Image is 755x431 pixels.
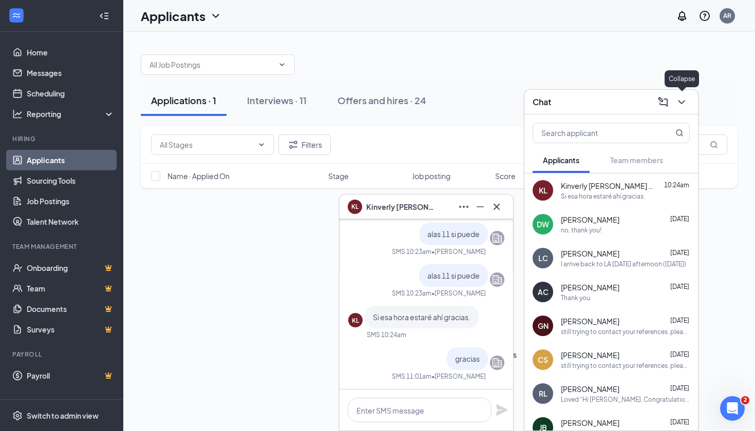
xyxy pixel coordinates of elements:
[723,11,731,20] div: AR
[741,396,749,404] span: 2
[27,109,115,119] div: Reporting
[673,94,690,110] button: ChevronDown
[495,171,516,181] span: Score
[27,150,115,170] a: Applicants
[710,141,718,149] svg: MagnifyingGlass
[373,312,470,322] span: Si esa hora estaré ahí gracias.
[665,70,699,87] div: Collapse
[538,321,549,331] div: GN
[561,282,619,292] span: [PERSON_NAME]
[538,253,548,263] div: LC
[12,109,23,119] svg: Analysis
[287,139,299,151] svg: Filter
[456,199,472,215] button: Ellipses
[561,192,645,201] div: Si esa hora estaré ahí gracias.
[160,139,253,150] input: All Stages
[561,350,619,360] span: [PERSON_NAME]
[474,201,486,213] svg: Minimize
[539,185,548,195] div: KL
[431,372,486,381] span: • [PERSON_NAME]
[167,171,230,181] span: Name · Applied On
[27,170,115,191] a: Sourcing Tools
[490,201,503,213] svg: Cross
[11,10,22,21] svg: WorkstreamLogo
[141,7,205,25] h1: Applicants
[27,63,115,83] a: Messages
[27,299,115,319] a: DocumentsCrown
[670,249,689,257] span: [DATE]
[337,94,426,107] div: Offers and hires · 24
[538,355,548,365] div: CS
[491,273,503,286] svg: Company
[561,418,619,428] span: [PERSON_NAME]
[278,61,286,69] svg: ChevronDown
[533,96,551,108] h3: Chat
[670,418,689,426] span: [DATE]
[664,181,689,189] span: 10:24am
[561,260,686,268] div: I arrive back to LA [DATE] afternoon ([DATE])
[561,316,619,326] span: [PERSON_NAME]
[675,129,684,137] svg: MagnifyingGlass
[366,201,438,212] span: Kinverly [PERSON_NAME] [PERSON_NAME]
[27,42,115,63] a: Home
[12,134,112,143] div: Hiring
[561,293,590,302] div: Thank you
[670,283,689,290] span: [DATE]
[151,94,216,107] div: Applications · 1
[670,384,689,392] span: [DATE]
[431,247,486,256] span: • [PERSON_NAME]
[670,215,689,223] span: [DATE]
[431,289,486,298] span: • [PERSON_NAME]
[12,350,112,359] div: Payroll
[561,248,619,259] span: [PERSON_NAME]
[27,83,115,104] a: Scheduling
[412,171,450,181] span: Job posting
[367,330,406,339] div: SMS 10:24am
[676,10,688,22] svg: Notifications
[472,199,488,215] button: Minimize
[543,155,579,165] span: Applicants
[27,278,115,299] a: TeamCrown
[27,258,115,278] a: OnboardingCrown
[655,94,671,110] button: ComposeMessage
[537,219,549,229] div: DW
[561,395,690,404] div: Loved “Hi [PERSON_NAME]. Congratulations, your interview with …”
[491,232,503,244] svg: Company
[257,141,266,149] svg: ChevronDown
[392,372,431,381] div: SMS 11:01am
[491,357,503,369] svg: Company
[561,181,653,191] span: Kinverly [PERSON_NAME] [PERSON_NAME]
[699,10,711,22] svg: QuestionInfo
[149,59,274,70] input: All Job Postings
[561,214,619,225] span: [PERSON_NAME]
[12,242,112,251] div: Team Management
[657,96,669,108] svg: ComposeMessage
[488,199,505,215] button: Cross
[392,247,431,256] div: SMS 10:23am
[561,327,690,336] div: still trying to contact your references. please stand by
[210,10,222,22] svg: ChevronDown
[352,316,359,325] div: KL
[533,123,655,143] input: Search applicant
[539,388,548,399] div: RL
[278,134,331,155] button: Filter Filters
[27,191,115,211] a: Job Postings
[12,410,23,421] svg: Settings
[561,226,601,234] div: no, thank you!
[247,94,307,107] div: Interviews · 11
[458,201,470,213] svg: Ellipses
[538,287,549,297] div: AC
[455,354,480,363] span: gracias
[427,229,480,239] span: alas 11 si puede
[392,289,431,298] div: SMS 10:23am
[610,155,663,165] span: Team members
[328,171,349,181] span: Stage
[27,365,115,386] a: PayrollCrown
[27,410,99,421] div: Switch to admin view
[670,350,689,358] span: [DATE]
[496,404,508,416] svg: Plane
[561,361,690,370] div: still trying to contact your references. please stand by
[27,319,115,340] a: SurveysCrown
[27,211,115,232] a: Talent Network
